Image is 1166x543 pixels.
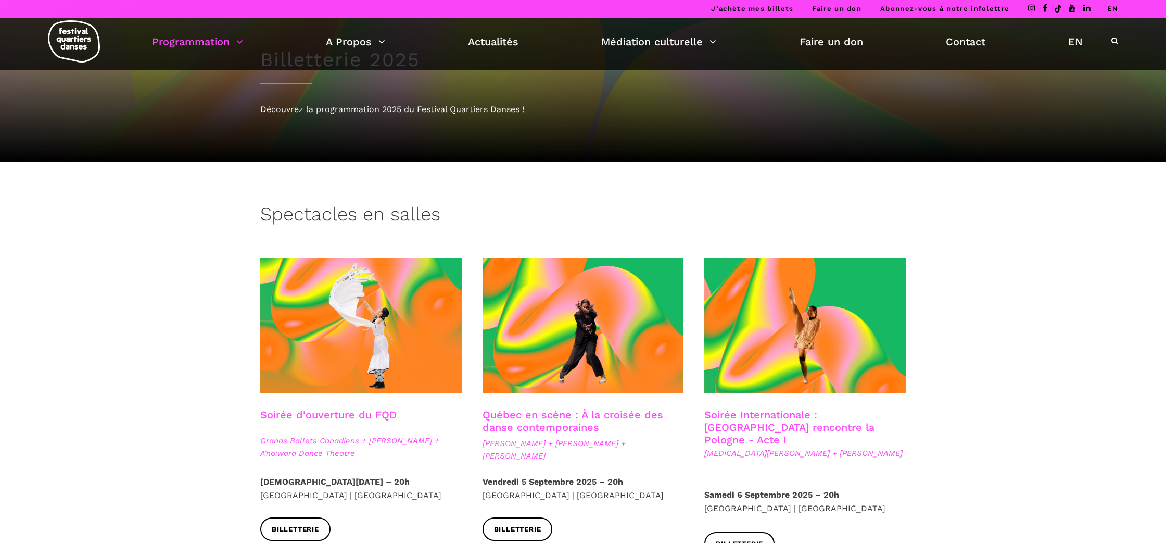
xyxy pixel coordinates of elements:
h3: Spectacles en salles [260,203,440,229]
a: EN [1107,5,1118,13]
a: Faire un don [800,33,863,51]
a: J’achète mes billets [711,5,793,13]
span: Billetterie [494,524,541,535]
div: Découvrez la programmation 2025 du Festival Quartiers Danses ! [260,103,906,116]
a: Faire un don [812,5,861,13]
a: Billetterie [483,517,553,541]
a: Contact [946,33,985,51]
img: logo-fqd-med [48,20,100,63]
span: Billetterie [272,524,319,535]
a: Soirée d'ouverture du FQD [260,409,397,421]
a: Actualités [468,33,518,51]
strong: Samedi 6 Septembre 2025 – 20h [704,490,839,500]
strong: [DEMOGRAPHIC_DATA][DATE] – 20h [260,477,410,487]
span: [MEDICAL_DATA][PERSON_NAME] + [PERSON_NAME] [704,447,906,460]
a: Soirée Internationale : [GEOGRAPHIC_DATA] rencontre la Pologne - Acte I [704,409,875,446]
a: Médiation culturelle [601,33,716,51]
a: Billetterie [260,517,331,541]
span: Grands Ballets Canadiens + [PERSON_NAME] + A'no:wara Dance Theatre [260,435,462,460]
p: [GEOGRAPHIC_DATA] | [GEOGRAPHIC_DATA] [704,488,906,515]
a: EN [1068,33,1083,51]
p: [GEOGRAPHIC_DATA] | [GEOGRAPHIC_DATA] [260,475,462,502]
a: Programmation [152,33,243,51]
strong: Vendredi 5 Septembre 2025 – 20h [483,477,623,487]
span: [PERSON_NAME] + [PERSON_NAME] + [PERSON_NAME] [483,437,684,462]
a: Québec en scène : À la croisée des danse contemporaines [483,409,663,434]
a: A Propos [326,33,385,51]
a: Abonnez-vous à notre infolettre [880,5,1009,13]
p: [GEOGRAPHIC_DATA] | [GEOGRAPHIC_DATA] [483,475,684,502]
